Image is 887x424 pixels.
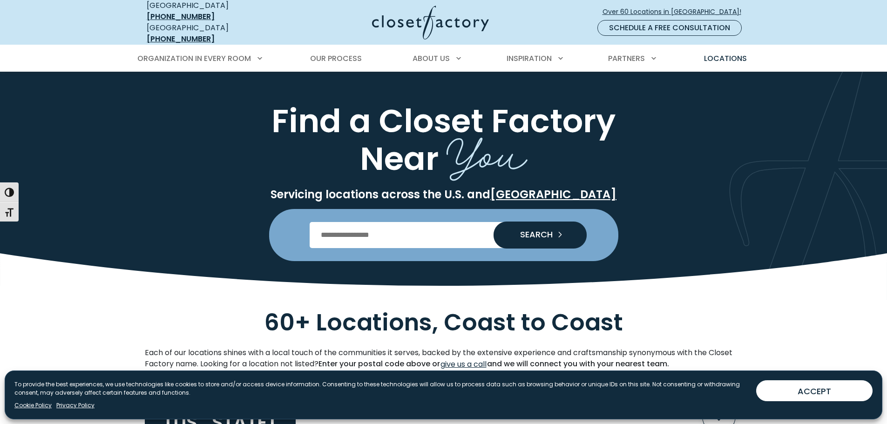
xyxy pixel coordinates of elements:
[147,11,215,22] a: [PHONE_NUMBER]
[447,116,528,185] span: You
[147,22,282,45] div: [GEOGRAPHIC_DATA]
[14,380,749,397] p: To provide the best experiences, we use technologies like cookies to store and/or access device i...
[490,187,616,202] a: [GEOGRAPHIC_DATA]
[145,347,743,370] p: Each of our locations shines with a local touch of the communities it serves, backed by the exten...
[597,20,742,36] a: Schedule a Free Consultation
[704,53,747,64] span: Locations
[507,53,552,64] span: Inspiration
[494,222,587,249] button: Search our Nationwide Locations
[603,7,749,17] span: Over 60 Locations in [GEOGRAPHIC_DATA]!
[131,46,757,72] nav: Primary Menu
[608,53,645,64] span: Partners
[372,6,489,40] img: Closet Factory Logo
[137,53,251,64] span: Organization in Every Room
[413,53,450,64] span: About Us
[147,34,215,44] a: [PHONE_NUMBER]
[14,401,52,410] a: Cookie Policy
[756,380,873,401] button: ACCEPT
[310,53,362,64] span: Our Process
[318,358,669,369] strong: Enter your postal code above or and we will connect you with your nearest team.
[264,306,623,339] span: 60+ Locations, Coast to Coast
[513,230,553,239] span: SEARCH
[145,188,743,202] p: Servicing locations across the U.S. and
[271,98,616,143] span: Find a Closet Factory
[310,222,577,248] input: Enter Postal Code
[56,401,95,410] a: Privacy Policy
[602,4,749,20] a: Over 60 Locations in [GEOGRAPHIC_DATA]!
[360,136,439,181] span: Near
[440,358,487,370] a: give us a call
